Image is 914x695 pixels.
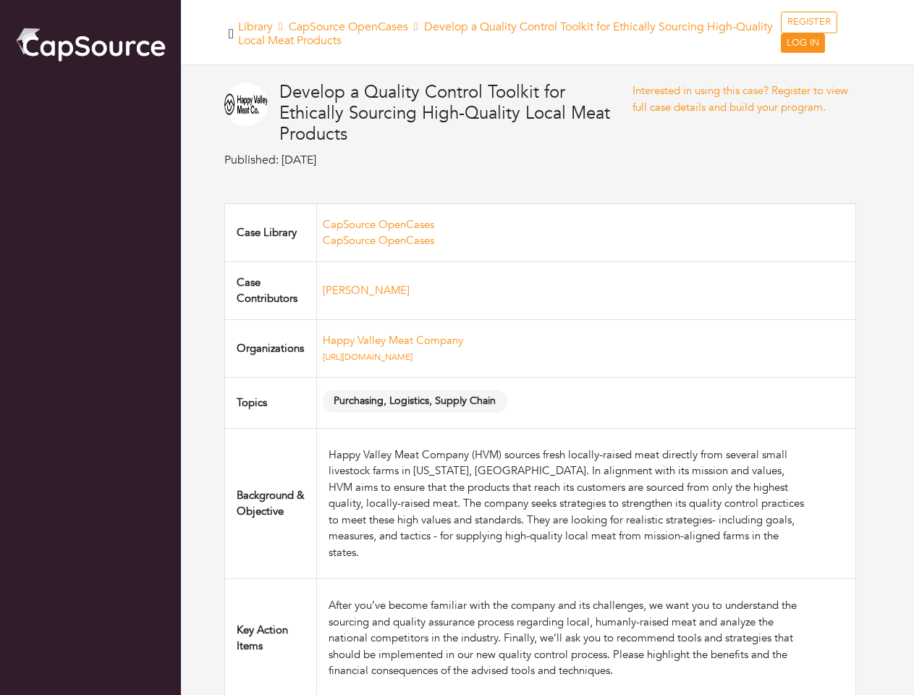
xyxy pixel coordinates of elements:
a: CapSource OpenCases [289,19,408,35]
h4: Develop a Quality Control Toolkit for Ethically Sourcing High-Quality Local Meat Products [279,83,632,145]
td: Organizations [225,319,317,377]
td: Case Library [225,203,317,261]
a: CapSource OpenCases [323,233,434,248]
a: [PERSON_NAME] [323,283,410,298]
a: [URL][DOMAIN_NAME] [323,351,412,363]
h5: Library Develop a Quality Control Toolkit for Ethically Sourcing High-Quality Local Meat Products [238,20,781,48]
td: Case Contributors [225,261,317,319]
a: Happy Valley Meat Company [323,333,463,347]
td: Background & Objective [225,428,317,579]
img: HVMC.png [224,83,268,126]
div: Happy Valley Meat Company (HVM) sources fresh locally-raised meat directly from several small liv... [329,447,808,561]
a: CapSource OpenCases [323,217,434,232]
a: LOG IN [781,33,825,54]
p: Published: [DATE] [224,151,632,169]
span: Purchasing, Logistics, Supply Chain [323,390,507,413]
img: cap_logo.png [14,25,166,63]
div: After you’ve become familiar with the company and its challenges, we want you to understand the s... [329,597,808,679]
a: REGISTER [781,12,837,33]
td: Topics [225,377,317,428]
a: Interested in using this case? Register to view full case details and build your program. [632,83,848,114]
